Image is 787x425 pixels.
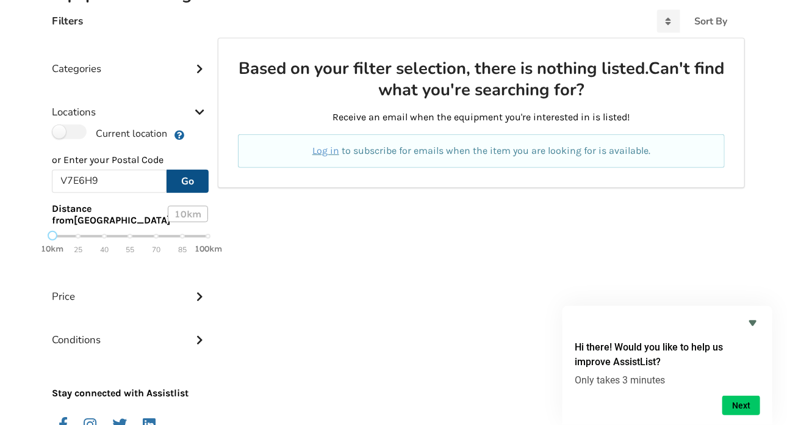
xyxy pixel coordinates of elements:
[575,340,760,369] h2: Hi there! Would you like to help us improve AssistList?
[695,16,728,26] div: Sort By
[52,125,168,140] label: Current location
[575,374,760,386] p: Only takes 3 minutes
[253,144,710,158] p: to subscribe for emails when the item you are looking for is available.
[312,145,339,156] a: Log in
[52,153,209,167] p: or Enter your Postal Code
[126,243,134,257] span: 55
[746,316,760,330] button: Hide survey
[52,203,171,226] span: Distance from [GEOGRAPHIC_DATA]
[52,38,209,81] div: Categories
[195,244,222,254] strong: 100km
[100,243,109,257] span: 40
[74,243,82,257] span: 25
[52,352,209,401] p: Stay connected with Assistlist
[52,266,209,309] div: Price
[41,244,63,254] strong: 10km
[168,206,208,222] div: 10 km
[238,111,724,125] p: Receive an email when the equipment you're interested in is listed!
[575,316,760,415] div: Hi there! Would you like to help us improve AssistList?
[722,396,760,415] button: Next question
[52,14,84,28] h4: Filters
[167,170,209,193] button: Go
[52,309,209,352] div: Conditions
[238,58,724,101] h2: Based on your filter selection, there is nothing listed. Can't find what you're searching for?
[52,81,209,125] div: Locations
[178,243,187,257] span: 85
[152,243,160,257] span: 70
[52,170,167,193] input: Post Code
